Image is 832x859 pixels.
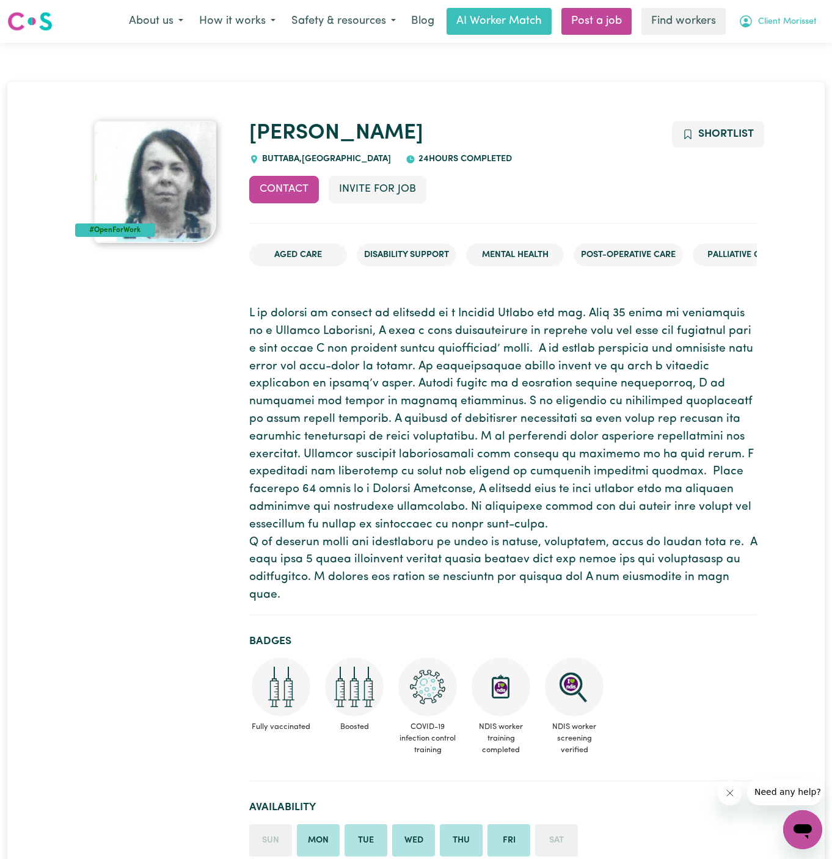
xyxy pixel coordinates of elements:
span: Boosted [323,716,386,738]
span: Shortlist [698,129,754,139]
img: NDIS Worker Screening Verified [545,658,604,716]
button: Invite for Job [329,176,426,203]
li: Aged Care [249,244,347,267]
button: Contact [249,176,319,203]
li: Available on Wednesday [392,824,435,857]
button: My Account [731,9,825,34]
button: How it works [191,9,283,34]
div: #OpenForWork [75,223,155,237]
img: CS Academy: COVID-19 Infection Control Training course completed [398,658,457,716]
li: Unavailable on Saturday [535,824,578,857]
iframe: Message from company [747,778,822,805]
img: Susan [94,121,216,243]
span: NDIS worker training completed [469,716,533,761]
span: 24 hours completed [415,154,512,164]
a: Susan 's profile picture'#OpenForWork [75,121,235,243]
span: Fully vaccinated [249,716,313,738]
a: Post a job [561,8,632,35]
iframe: Button to launch messaging window [783,810,822,849]
span: Client Morisset [758,15,817,29]
a: Blog [404,8,442,35]
img: Care and support worker has received 2 doses of COVID-19 vaccine [252,658,310,716]
li: Palliative care [693,244,790,267]
button: Safety & resources [283,9,404,34]
h2: Badges [249,635,757,648]
li: Disability Support [357,244,456,267]
iframe: Close message [718,781,742,805]
span: NDIS worker screening verified [542,716,606,761]
li: Post-operative care [574,244,683,267]
li: Unavailable on Sunday [249,824,292,857]
a: [PERSON_NAME] [249,123,423,144]
li: Mental Health [466,244,564,267]
span: BUTTABA , [GEOGRAPHIC_DATA] [259,154,391,164]
button: Add to shortlist [672,121,764,148]
img: Careseekers logo [7,10,53,32]
img: CS Academy: Introduction to NDIS Worker Training course completed [472,658,530,716]
li: Available on Monday [297,824,340,857]
img: Care and support worker has received booster dose of COVID-19 vaccination [325,658,384,716]
a: Careseekers logo [7,7,53,35]
li: Available on Tuesday [345,824,387,857]
li: Available on Thursday [440,824,483,857]
li: Available on Friday [487,824,530,857]
button: About us [121,9,191,34]
p: L ip dolorsi am consect ad elitsedd ei t Incidid Utlabo etd mag. Aliq 35 enima mi veniamquis no e... [249,305,757,604]
a: Find workers [641,8,726,35]
h2: Availability [249,801,757,814]
a: AI Worker Match [447,8,552,35]
span: COVID-19 infection control training [396,716,459,761]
